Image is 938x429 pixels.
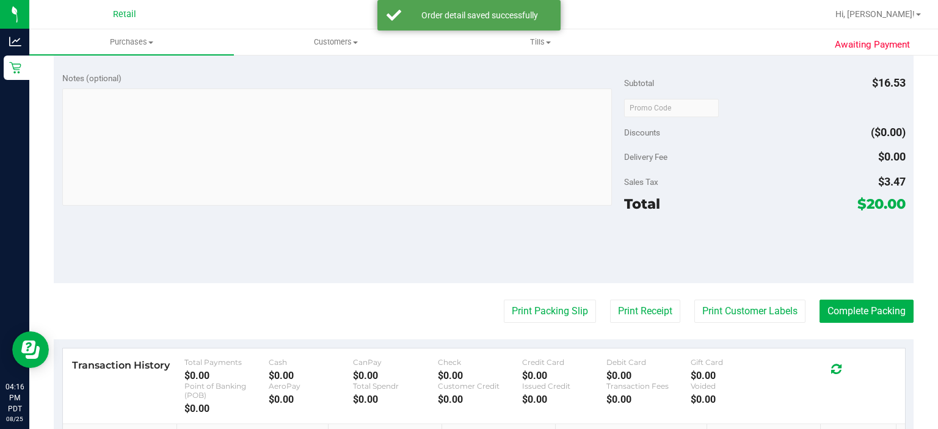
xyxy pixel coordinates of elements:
span: Tills [439,37,642,48]
span: ($0.00) [871,126,906,139]
div: Issued Credit [522,381,606,391]
div: Customer Credit [438,381,522,391]
span: Hi, [PERSON_NAME]! [835,9,915,19]
inline-svg: Retail [9,62,21,74]
div: $0.00 [353,370,437,381]
a: Tills [438,29,643,55]
div: $0.00 [353,394,437,405]
div: $0.00 [606,370,691,381]
div: $0.00 [184,370,269,381]
a: Purchases [29,29,234,55]
div: Order detail saved successfully [408,9,551,21]
span: $0.00 [878,150,906,163]
span: $20.00 [857,195,906,212]
button: Print Customer Labels [694,300,805,323]
span: Customers [234,37,438,48]
p: 04:16 PM PDT [5,381,24,414]
a: Customers [234,29,438,55]
div: $0.00 [691,370,775,381]
span: Total [624,195,660,212]
span: Notes (optional) [62,73,122,83]
div: $0.00 [522,394,606,405]
div: Voided [691,381,775,391]
span: $3.47 [878,175,906,188]
div: Transaction Fees [606,381,691,391]
div: $0.00 [438,394,522,405]
span: Purchases [29,37,234,48]
div: $0.00 [269,370,353,381]
div: $0.00 [606,394,691,405]
span: Sales Tax [624,177,658,187]
span: Retail [113,9,136,20]
div: AeroPay [269,381,353,391]
span: $16.53 [872,76,906,89]
div: $0.00 [691,394,775,405]
div: $0.00 [184,403,269,414]
div: Point of Banking (POB) [184,381,269,400]
div: Gift Card [691,358,775,367]
iframe: Resource center [12,331,49,368]
div: Cash [269,358,353,367]
div: Check [438,358,522,367]
div: Total Spendr [353,381,437,391]
div: Credit Card [522,358,606,367]
span: Awaiting Payment [835,38,910,52]
p: 08/25 [5,414,24,424]
button: Print Receipt [610,300,680,323]
button: Complete Packing [820,300,914,323]
div: $0.00 [522,370,606,381]
span: Delivery Fee [624,152,667,162]
div: Total Payments [184,358,269,367]
button: Print Packing Slip [504,300,596,323]
div: $0.00 [438,370,522,381]
span: Discounts [624,121,660,143]
inline-svg: Analytics [9,35,21,48]
div: Debit Card [606,358,691,367]
input: Promo Code [624,99,719,117]
div: $0.00 [269,394,353,405]
div: CanPay [353,358,437,367]
span: Subtotal [624,78,654,88]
